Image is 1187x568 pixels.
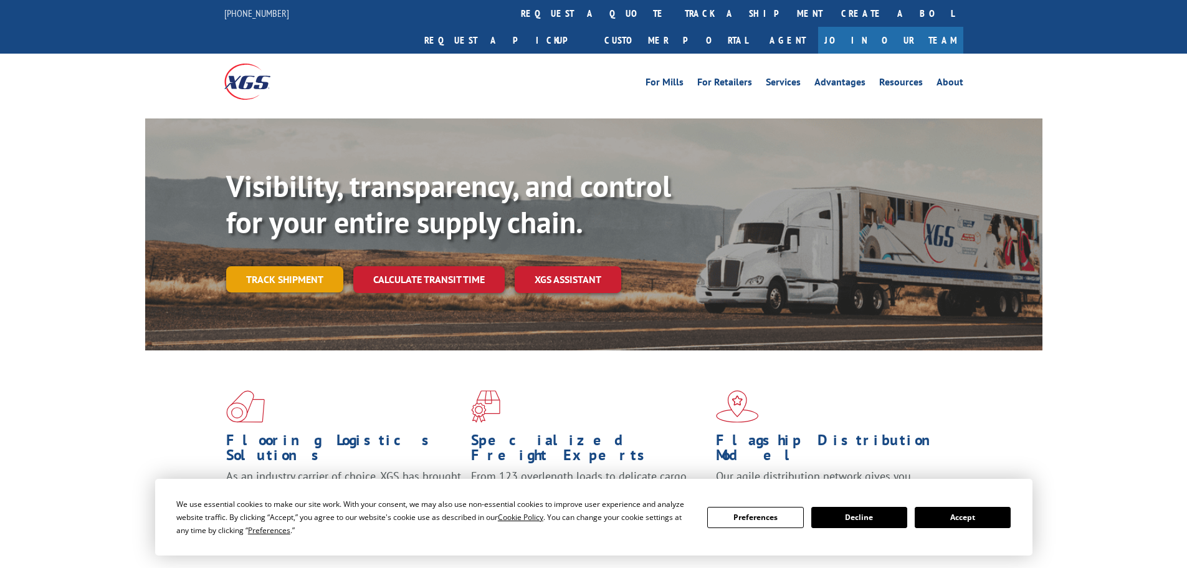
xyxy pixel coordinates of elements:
[937,77,963,91] a: About
[757,27,818,54] a: Agent
[646,77,684,91] a: For Mills
[226,469,461,513] span: As an industry carrier of choice, XGS has brought innovation and dedication to flooring logistics...
[811,507,907,528] button: Decline
[716,390,759,423] img: xgs-icon-flagship-distribution-model-red
[353,266,505,293] a: Calculate transit time
[415,27,595,54] a: Request a pickup
[471,390,500,423] img: xgs-icon-focused-on-flooring-red
[814,77,865,91] a: Advantages
[471,433,707,469] h1: Specialized Freight Experts
[707,507,803,528] button: Preferences
[716,469,945,498] span: Our agile distribution network gives you nationwide inventory management on demand.
[697,77,752,91] a: For Retailers
[915,507,1011,528] button: Accept
[226,266,343,292] a: Track shipment
[248,525,290,536] span: Preferences
[226,390,265,423] img: xgs-icon-total-supply-chain-intelligence-red
[471,469,707,524] p: From 123 overlength loads to delicate cargo, our experienced staff knows the best way to move you...
[818,27,963,54] a: Join Our Team
[226,166,671,241] b: Visibility, transparency, and control for your entire supply chain.
[176,498,692,537] div: We use essential cookies to make our site work. With your consent, we may also use non-essential ...
[595,27,757,54] a: Customer Portal
[498,512,543,522] span: Cookie Policy
[155,479,1032,556] div: Cookie Consent Prompt
[766,77,801,91] a: Services
[879,77,923,91] a: Resources
[224,7,289,19] a: [PHONE_NUMBER]
[515,266,621,293] a: XGS ASSISTANT
[716,433,951,469] h1: Flagship Distribution Model
[226,433,462,469] h1: Flooring Logistics Solutions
